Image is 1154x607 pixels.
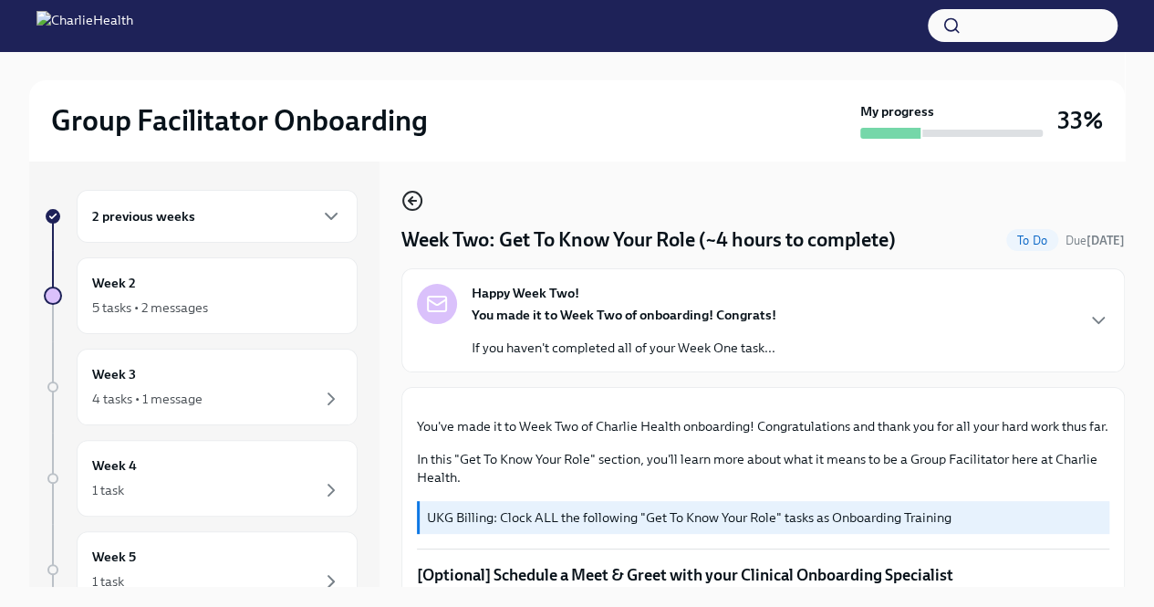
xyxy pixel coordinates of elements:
strong: [DATE] [1086,234,1125,247]
div: 5 tasks • 2 messages [92,298,208,317]
p: If you haven't completed all of your Week One task... [472,339,776,357]
img: CharlieHealth [36,11,133,40]
strong: Happy Week Two! [472,284,579,302]
span: Due [1066,234,1125,247]
h6: Week 2 [92,273,136,293]
h6: Week 4 [92,455,137,476]
a: Week 25 tasks • 2 messages [44,257,358,334]
h6: Week 5 [92,547,136,567]
p: You've made it to Week Two of Charlie Health onboarding! Congratulations and thank you for all yo... [417,417,1109,435]
h4: Week Two: Get To Know Your Role (~4 hours to complete) [401,226,896,254]
h6: Week 3 [92,364,136,384]
a: Week 34 tasks • 1 message [44,349,358,425]
h3: 33% [1057,104,1103,137]
p: UKG Billing: Clock ALL the following "Get To Know Your Role" tasks as Onboarding Training [427,508,1102,527]
span: To Do [1006,234,1058,247]
h6: 2 previous weeks [92,206,195,226]
strong: My progress [860,102,934,120]
div: 1 task [92,481,124,499]
div: 2 previous weeks [77,190,358,243]
strong: You made it to Week Two of onboarding! Congrats! [472,307,776,323]
p: [Optional] Schedule a Meet & Greet with your Clinical Onboarding Specialist [417,564,1109,586]
div: 4 tasks • 1 message [92,390,203,408]
p: In this "Get To Know Your Role" section, you'll learn more about what it means to be a Group Faci... [417,450,1109,487]
div: 1 task [92,572,124,591]
a: Week 41 task [44,440,358,517]
span: October 20th, 2025 09:00 [1066,232,1125,249]
h2: Group Facilitator Onboarding [51,102,428,139]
